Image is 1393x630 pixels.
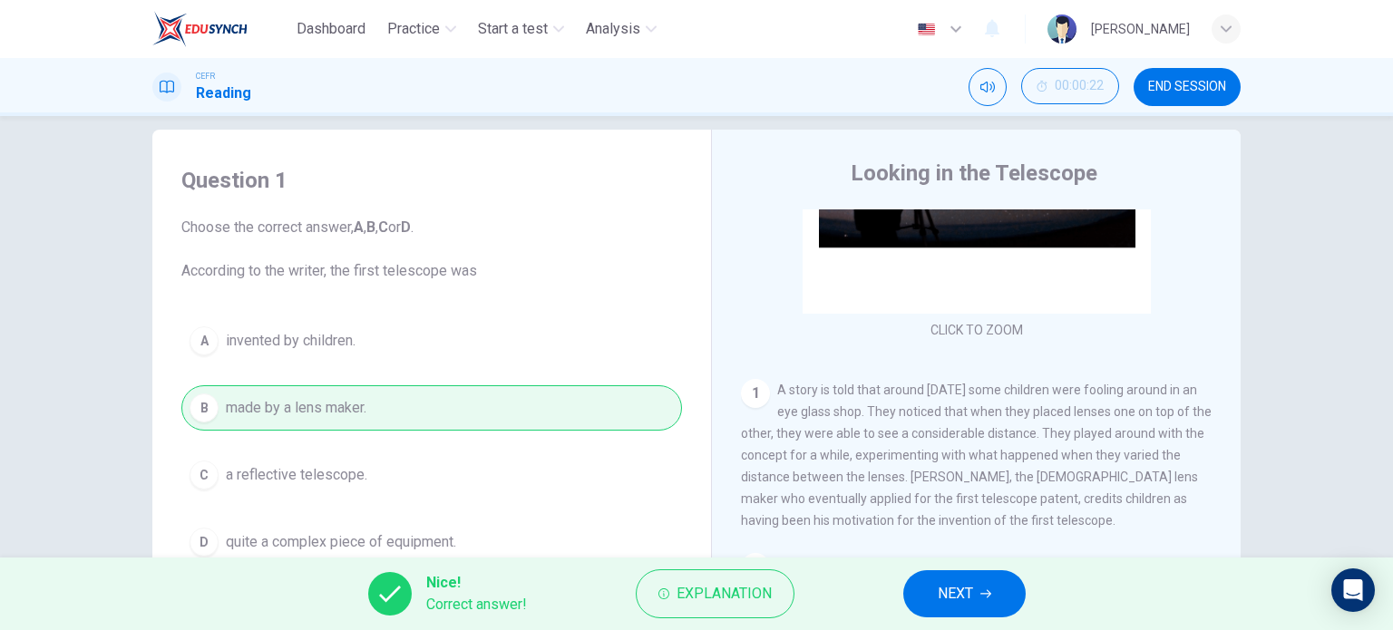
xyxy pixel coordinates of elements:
[378,218,388,236] b: C
[354,218,364,236] b: A
[152,11,289,47] a: EduSynch logo
[1148,80,1226,94] span: END SESSION
[1134,68,1241,106] button: END SESSION
[1047,15,1076,44] img: Profile picture
[677,581,772,606] span: Explanation
[196,70,215,82] span: CEFR
[1021,68,1119,104] button: 00:00:22
[1091,18,1190,40] div: [PERSON_NAME]
[586,18,640,40] span: Analysis
[196,82,251,104] h1: Reading
[636,569,794,618] button: Explanation
[471,13,571,45] button: Start a test
[741,379,770,408] div: 1
[969,68,1007,106] div: Mute
[741,553,770,582] div: 2
[1331,568,1375,612] div: Open Intercom Messenger
[426,594,527,615] span: Correct answer!
[938,581,973,606] span: NEXT
[181,166,682,195] h4: Question 1
[903,570,1026,617] button: NEXT
[741,383,1212,528] span: A story is told that around [DATE] some children were fooling around in an eye glass shop. They n...
[915,23,938,36] img: en
[181,217,682,282] span: Choose the correct answer, , , or . According to the writer, the first telescope was
[289,13,373,45] button: Dashboard
[1021,68,1119,106] div: Hide
[579,13,664,45] button: Analysis
[380,13,463,45] button: Practice
[851,159,1097,188] h4: Looking in the Telescope
[401,218,411,236] b: D
[387,18,440,40] span: Practice
[1055,79,1104,93] span: 00:00:22
[478,18,548,40] span: Start a test
[297,18,365,40] span: Dashboard
[366,218,375,236] b: B
[426,572,527,594] span: Nice!
[152,11,248,47] img: EduSynch logo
